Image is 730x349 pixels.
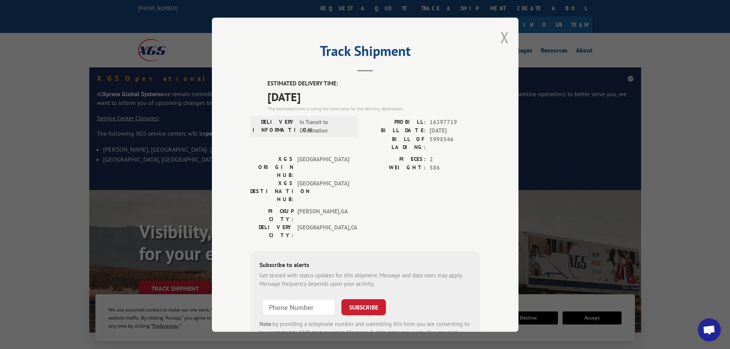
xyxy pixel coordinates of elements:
div: by providing a telephone number and submitting this form you are consenting to be contacted by SM... [259,320,471,346]
div: Subscribe to alerts [259,260,471,271]
label: XGS ORIGIN HUB: [250,155,294,179]
label: ESTIMATED DELIVERY TIME: [267,79,480,88]
label: PICKUP CITY: [250,207,294,223]
span: [DATE] [267,88,480,105]
span: 5998546 [430,135,480,151]
label: BILL OF LADING: [365,135,426,151]
strong: Note: [259,320,273,327]
span: In Transit to Destination [300,118,351,135]
label: WEIGHT: [365,164,426,172]
button: Close modal [500,27,509,48]
h2: Track Shipment [250,46,480,60]
span: [DATE] [430,126,480,135]
div: Get texted with status updates for this shipment. Message and data rates may apply. Message frequ... [259,271,471,288]
label: XGS DESTINATION HUB: [250,179,294,203]
label: PIECES: [365,155,426,164]
span: [GEOGRAPHIC_DATA] , CA [297,223,349,239]
span: [PERSON_NAME] , GA [297,207,349,223]
input: Phone Number [262,299,335,315]
label: BILL DATE: [365,126,426,135]
label: DELIVERY CITY: [250,223,294,239]
span: [GEOGRAPHIC_DATA] [297,155,349,179]
button: SUBSCRIBE [341,299,386,315]
span: [GEOGRAPHIC_DATA] [297,179,349,203]
div: The estimated time is using the time zone for the delivery destination. [267,105,480,112]
span: 16397719 [430,118,480,126]
label: DELIVERY INFORMATION: [253,118,296,135]
span: 2 [430,155,480,164]
a: Open chat [698,318,721,341]
label: PROBILL: [365,118,426,126]
span: 586 [430,164,480,172]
